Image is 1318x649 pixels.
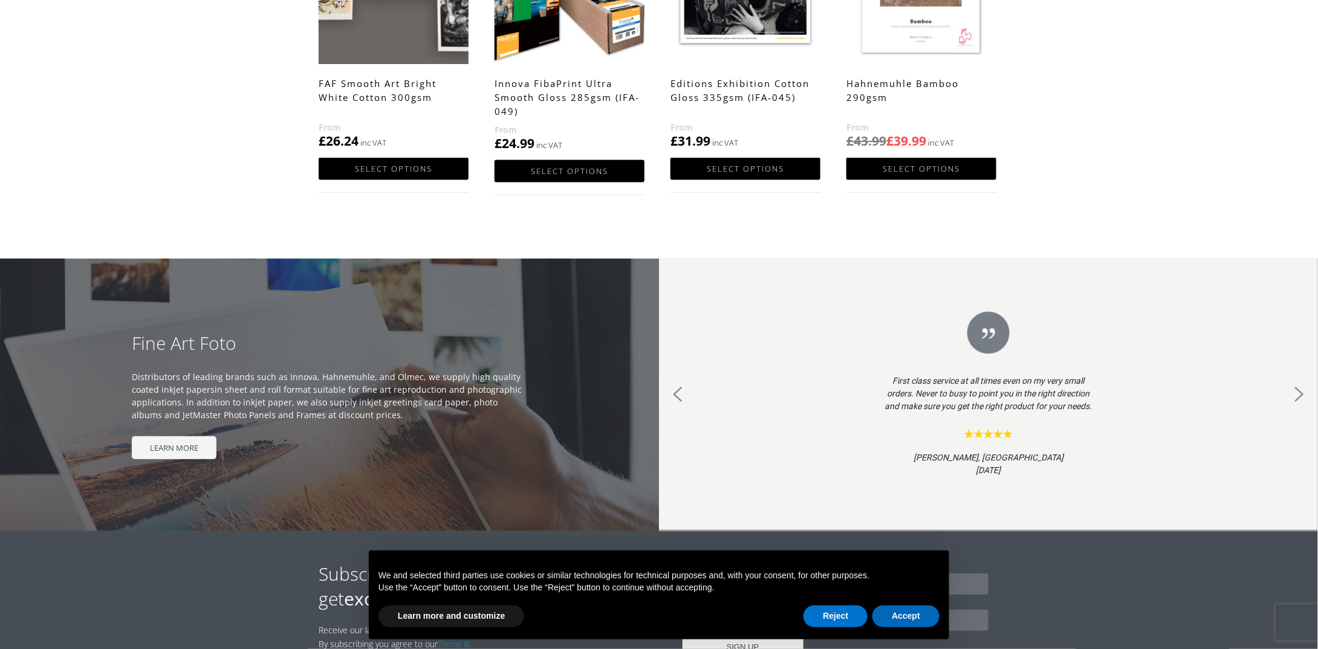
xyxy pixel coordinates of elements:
img: previous arrow [668,385,687,404]
div: Slider [659,259,1318,531]
span: £ [319,132,326,149]
i: First class service at all times even on my very small orders. Never to busy to point you in the ... [885,376,1092,412]
h2: Subscribe to our newsletter to get [319,561,659,611]
img: next arrow [1290,385,1309,404]
a: Select options for “Hahnemuhle Bamboo 290gsm” [846,158,996,180]
h2: Innova FibaPrint Ultra Smooth Gloss 285gsm (IFA-049) [495,72,644,123]
a: Select options for “FAF Smooth Art Bright White Cotton 300gsm” [319,158,469,180]
bdi: 31.99 [670,132,710,149]
strong: exclusive offers [344,586,475,611]
i: [PERSON_NAME], [GEOGRAPHIC_DATA] [DATE] [914,453,1063,476]
a: Select options for “Innova FibaPrint Ultra Smooth Gloss 285gsm (IFA-049)” [495,160,644,182]
button: Accept [872,605,940,627]
p: Distributors of leading brands such as Innova, Hahnemuhle, and Olmec, we supply high quality coat... [132,370,527,421]
p: Use the “Accept” button to consent. Use the “Reject” button to continue without accepting. [378,582,940,594]
span: LEARN MORE [132,436,216,459]
bdi: 39.99 [886,132,926,149]
span: £ [670,132,678,149]
h3: Fine Art Foto [132,331,527,355]
button: Reject [803,605,868,627]
span: £ [495,135,502,152]
h2: FAF Smooth Art Bright White Cotton 300gsm [319,72,469,120]
bdi: 43.99 [846,132,886,149]
h2: Editions Exhibition Cotton Gloss 335gsm (IFA-045) [670,72,820,120]
a: Select options for “Editions Exhibition Cotton Gloss 335gsm (IFA-045)” [670,158,820,180]
span: £ [886,132,894,149]
button: Learn more and customize [378,605,524,627]
h2: Hahnemuhle Bamboo 290gsm [846,72,996,120]
span: £ [846,132,854,149]
p: We and selected third parties use cookies or similar technologies for technical purposes and, wit... [378,570,940,582]
bdi: 26.24 [319,132,359,149]
bdi: 24.99 [495,135,534,152]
